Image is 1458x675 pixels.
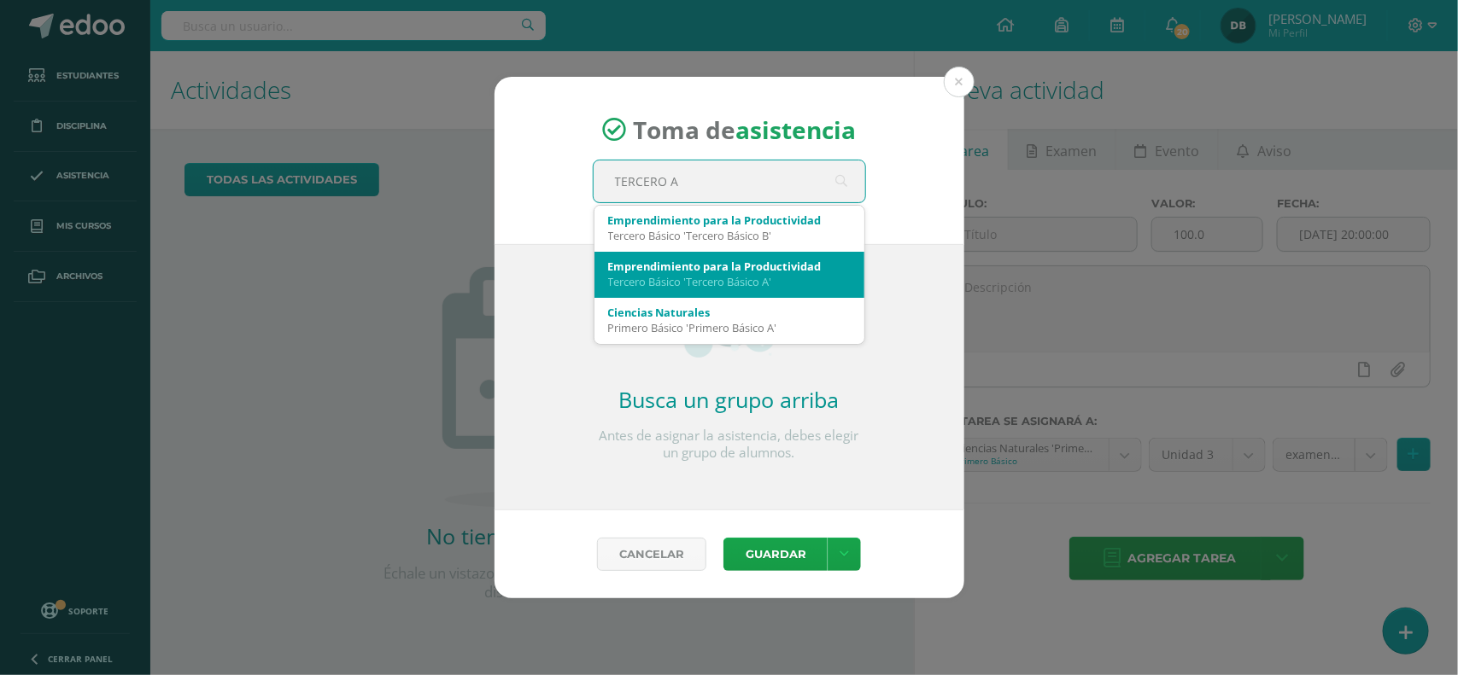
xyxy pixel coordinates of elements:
[735,113,856,146] strong: asistencia
[608,212,851,228] div: Emprendimiento para la Productividad
[608,305,851,320] div: Ciencias Naturales
[944,67,975,97] button: Close (Esc)
[608,320,851,335] div: Primero Básico 'Primero Básico A'
[594,160,865,202] input: Busca un grado o sección aquí...
[633,113,856,146] span: Toma de
[608,259,851,274] div: Emprendimiento para la Productividad
[608,274,851,289] div: Tercero Básico 'Tercero Básico A'
[723,538,828,571] button: Guardar
[608,228,851,243] div: Tercero Básico 'Tercero Básico B'
[593,385,866,414] h2: Busca un grupo arriba
[597,538,706,571] a: Cancelar
[593,428,866,462] p: Antes de asignar la asistencia, debes elegir un grupo de alumnos.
